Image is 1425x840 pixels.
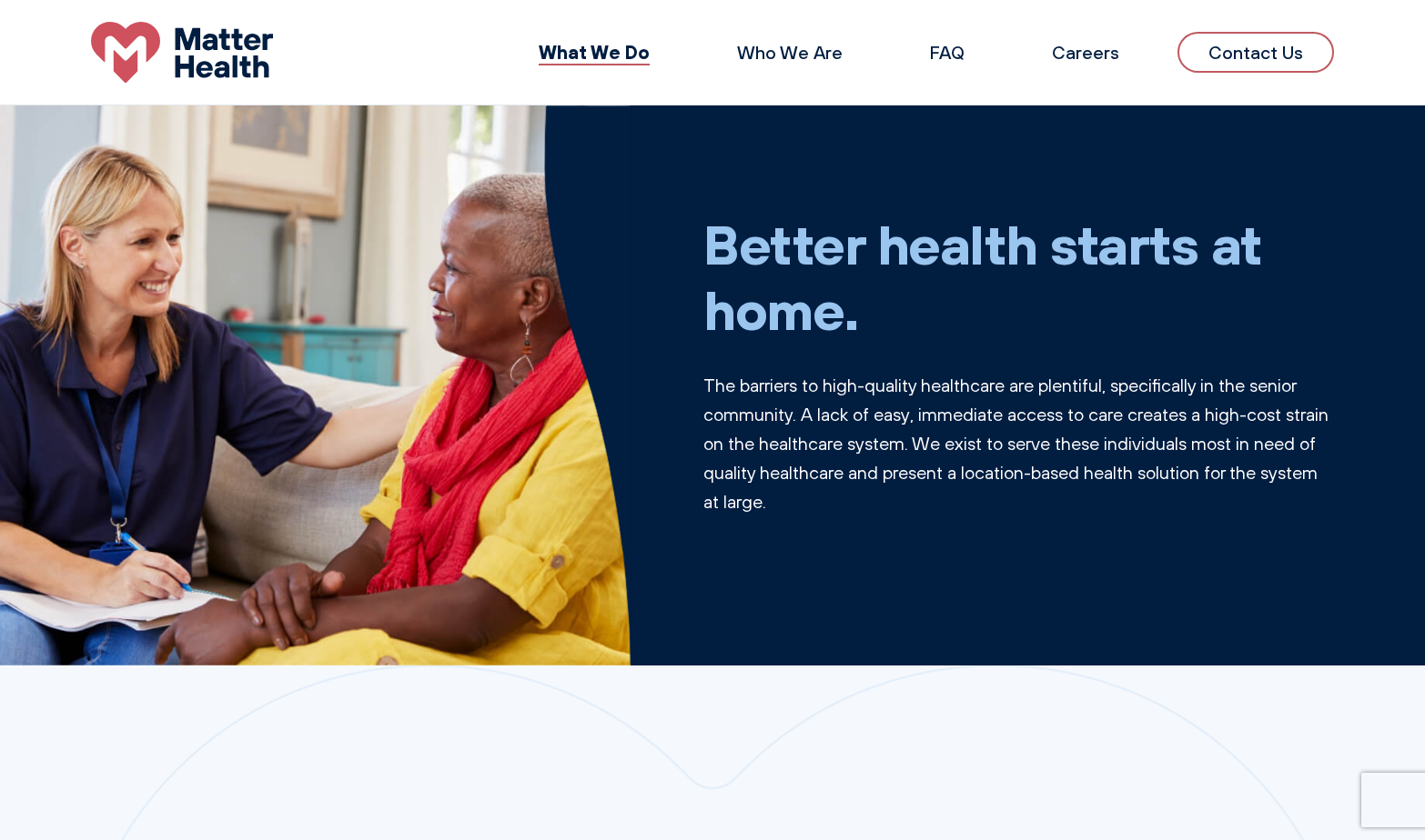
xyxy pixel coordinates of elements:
[1052,41,1119,64] a: Careers
[703,371,1334,516] p: The barriers to high-quality healthcare are plentiful, specifically in the senior community. A la...
[1177,32,1334,73] a: Contact Us
[703,211,1334,342] h1: Better health starts at home.
[930,41,965,64] a: FAQ
[737,41,843,64] a: Who We Are
[539,40,650,64] a: What We Do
